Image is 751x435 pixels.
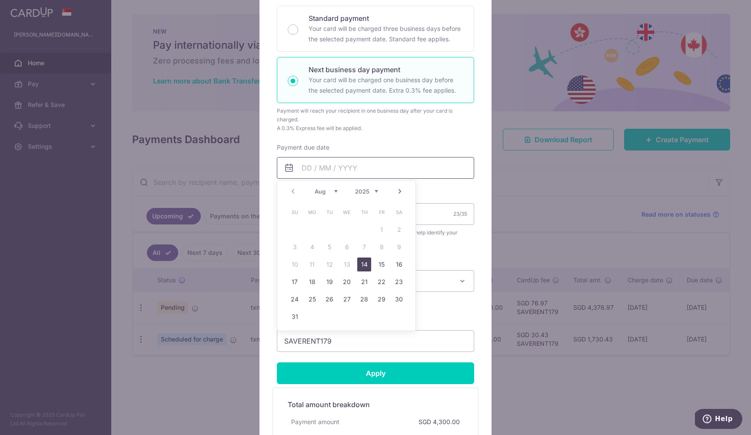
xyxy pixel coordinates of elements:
a: 20 [340,275,354,289]
span: Tuesday [322,205,336,219]
a: 25 [305,292,319,306]
span: Sunday [288,205,302,219]
span: Wednesday [340,205,354,219]
p: Your card will be charged three business days before the selected payment date. Standard fee appl... [309,23,463,44]
a: 16 [392,258,406,271]
a: 24 [288,292,302,306]
a: 29 [375,292,389,306]
a: 14 [357,258,371,271]
a: 30 [392,292,406,306]
a: 31 [288,310,302,324]
p: Standard payment [309,13,463,23]
p: Next business day payment [309,64,463,75]
input: DD / MM / YYYY [277,157,474,179]
a: 17 [288,275,302,289]
p: Your card will be charged one business day before the selected payment date. Extra 0.3% fee applies. [309,75,463,96]
a: 22 [375,275,389,289]
input: Apply [277,362,474,384]
a: Next [395,186,405,197]
a: 15 [375,258,389,271]
label: Payment due date [277,143,329,152]
span: Friday [375,205,389,219]
a: 26 [322,292,336,306]
div: Payment will reach your recipient in one business day after your card is charged. [277,107,474,124]
span: Thursday [357,205,371,219]
iframe: Opens a widget where you can find more information [695,409,742,431]
div: SGD 4,300.00 [415,414,463,430]
span: Saturday [392,205,406,219]
a: 28 [357,292,371,306]
a: 19 [322,275,336,289]
a: 21 [357,275,371,289]
a: 23 [392,275,406,289]
div: 23/35 [453,210,467,218]
a: 18 [305,275,319,289]
span: Monday [305,205,319,219]
a: 27 [340,292,354,306]
div: A 0.3% Express fee will be applied. [277,124,474,133]
h5: Total amount breakdown [288,399,463,410]
div: Payment amount [288,414,343,430]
